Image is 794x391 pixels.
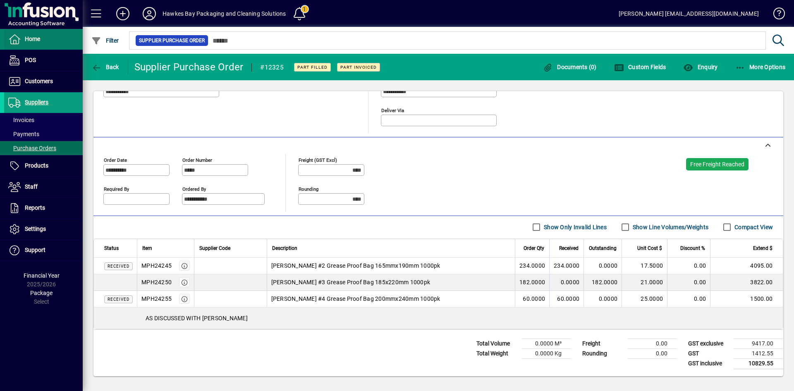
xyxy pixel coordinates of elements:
[381,107,404,113] mat-label: Deliver via
[163,7,286,20] div: Hawkes Bay Packaging and Cleaning Solutions
[549,291,584,307] td: 60.0000
[24,272,60,279] span: Financial Year
[542,223,607,231] label: Show Only Invalid Lines
[684,348,734,358] td: GST
[584,274,622,291] td: 182.0000
[299,157,337,163] mat-label: Freight (GST excl)
[104,157,127,163] mat-label: Order date
[104,244,119,253] span: Status
[25,36,40,42] span: Home
[25,57,36,63] span: POS
[182,157,212,163] mat-label: Order number
[515,274,549,291] td: 182.0000
[30,290,53,296] span: Package
[108,264,129,269] span: Received
[734,348,783,358] td: 1412.55
[8,131,39,137] span: Payments
[667,258,710,274] td: 0.00
[94,307,783,329] div: AS DISCUSSED WITH [PERSON_NAME]
[733,223,773,231] label: Compact View
[139,36,205,45] span: Supplier Purchase Order
[110,6,136,21] button: Add
[141,261,172,270] div: MPH24245
[8,145,56,151] span: Purchase Orders
[89,60,121,74] button: Back
[4,141,83,155] a: Purchase Orders
[680,244,705,253] span: Discount %
[614,64,666,70] span: Custom Fields
[543,64,597,70] span: Documents (0)
[25,225,46,232] span: Settings
[753,244,772,253] span: Extend $
[136,6,163,21] button: Profile
[25,78,53,84] span: Customers
[141,278,172,286] div: MPH24250
[622,291,667,307] td: 25.0000
[25,162,48,169] span: Products
[733,60,788,74] button: More Options
[25,204,45,211] span: Reports
[4,127,83,141] a: Payments
[628,338,677,348] td: 0.00
[4,29,83,50] a: Home
[578,348,628,358] td: Rounding
[25,99,48,106] span: Suppliers
[734,338,783,348] td: 9417.00
[4,156,83,176] a: Products
[25,247,45,253] span: Support
[141,295,172,303] div: MPH24255
[472,338,522,348] td: Total Volume
[271,278,430,286] span: [PERSON_NAME] #3 Grease Proof Bag 185x220mm 1000pk
[524,244,544,253] span: Order Qty
[622,274,667,291] td: 21.0000
[735,64,786,70] span: More Options
[515,291,549,307] td: 60.0000
[667,274,710,291] td: 0.00
[690,161,744,168] span: Free Freight Reached
[619,7,759,20] div: [PERSON_NAME] [EMAIL_ADDRESS][DOMAIN_NAME]
[4,177,83,197] a: Staff
[25,183,38,190] span: Staff
[272,244,297,253] span: Description
[4,219,83,240] a: Settings
[83,60,128,74] app-page-header-button: Back
[549,258,584,274] td: 234.0000
[515,258,549,274] td: 234.0000
[104,186,129,192] mat-label: Required by
[142,244,152,253] span: Item
[199,244,230,253] span: Supplier Code
[4,71,83,92] a: Customers
[297,65,328,70] span: Part Filled
[271,261,440,270] span: [PERSON_NAME] #2 Grease Proof Bag 165mmx190mm 1000pk
[134,60,244,74] div: Supplier Purchase Order
[681,60,720,74] button: Enquiry
[91,37,119,44] span: Filter
[710,258,783,274] td: 4095.00
[522,338,572,348] td: 0.0000 M³
[260,61,284,74] div: #12325
[710,274,783,291] td: 3822.00
[683,64,717,70] span: Enquiry
[637,244,662,253] span: Unit Cost $
[108,297,129,302] span: Received
[472,348,522,358] td: Total Weight
[684,358,734,369] td: GST inclusive
[182,186,206,192] mat-label: Ordered by
[734,358,783,369] td: 10829.55
[584,258,622,274] td: 0.0000
[340,65,377,70] span: Part Invoiced
[4,198,83,218] a: Reports
[559,244,579,253] span: Received
[622,258,667,274] td: 17.5000
[667,291,710,307] td: 0.00
[628,348,677,358] td: 0.00
[631,223,708,231] label: Show Line Volumes/Weights
[299,186,318,192] mat-label: Rounding
[767,2,784,29] a: Knowledge Base
[4,50,83,71] a: POS
[578,338,628,348] td: Freight
[4,113,83,127] a: Invoices
[4,240,83,261] a: Support
[89,33,121,48] button: Filter
[271,295,440,303] span: [PERSON_NAME] #4 Grease Proof Bag 200mmx240mm 1000pk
